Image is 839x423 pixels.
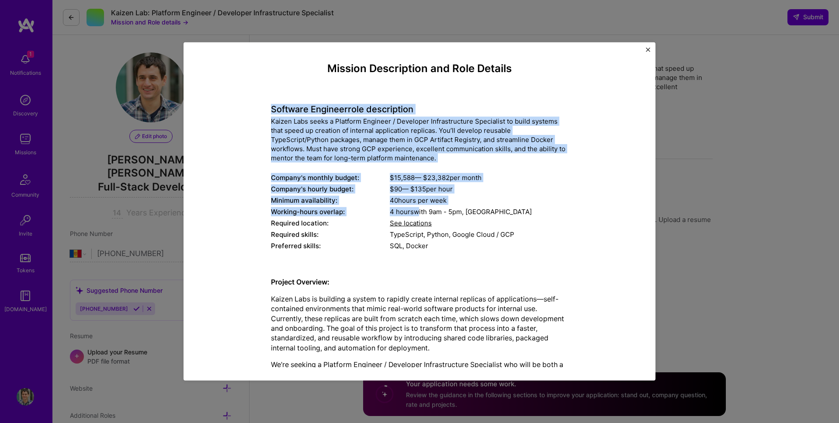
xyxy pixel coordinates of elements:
p: Kaizen Labs is building a system to rapidly create internal replicas of applications—self-contain... [271,294,568,353]
span: See locations [390,219,432,227]
div: Minimum availability: [271,196,390,205]
div: $ 90 — $ 135 per hour [390,184,568,194]
div: SQL, Docker [390,241,568,250]
h4: Software Engineer role description [271,104,568,114]
div: Required skills: [271,230,390,239]
h4: Mission Description and Role Details [271,62,568,75]
div: $ 15,588 — $ 23,382 per month [390,173,568,182]
div: 40 hours per week [390,196,568,205]
div: Kaizen Labs seeks a Platform Engineer / Developer Infrastructure Specialist to build systems that... [271,117,568,163]
strong: Project Overview: [271,277,329,286]
div: Required location: [271,218,390,228]
span: 9am - 5pm , [427,208,465,216]
div: TypeScript, Python, Google Cloud / GCP [390,230,568,239]
div: Working-hours overlap: [271,207,390,216]
p: We’re seeking a Platform Engineer / Developer Infrastructure Specialist who will be both a builde... [271,360,568,399]
div: Company's monthly budget: [271,173,390,182]
div: Company's hourly budget: [271,184,390,194]
div: 4 hours with [GEOGRAPHIC_DATA] [390,207,568,216]
button: Close [646,48,650,57]
div: Preferred skills: [271,241,390,250]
